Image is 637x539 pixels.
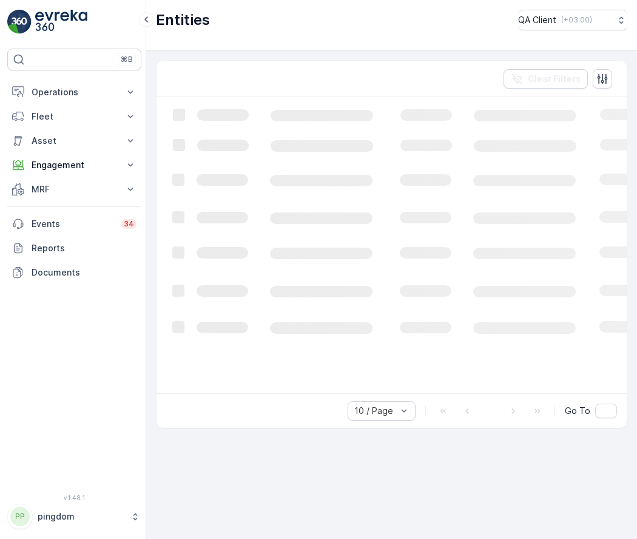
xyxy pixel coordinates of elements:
img: logo_light-DOdMpM7g.png [35,10,87,34]
p: Fleet [32,110,117,123]
button: QA Client(+03:00) [518,10,627,30]
p: Asset [32,135,117,147]
p: ( +03:00 ) [561,15,592,25]
button: Operations [7,80,141,104]
div: PP [10,507,30,526]
p: Reports [32,242,136,254]
a: Reports [7,236,141,260]
button: PPpingdom [7,504,141,529]
a: Events34 [7,212,141,236]
img: logo [7,10,32,34]
p: ⌘B [121,55,133,64]
p: QA Client [518,14,556,26]
p: Engagement [32,159,117,171]
a: Documents [7,260,141,285]
button: MRF [7,177,141,202]
p: Documents [32,266,136,279]
p: Operations [32,86,117,98]
button: Engagement [7,153,141,177]
button: Clear Filters [504,69,588,89]
p: Entities [156,10,210,30]
p: 34 [124,219,134,229]
button: Fleet [7,104,141,129]
p: MRF [32,183,117,195]
span: v 1.48.1 [7,494,141,501]
button: Asset [7,129,141,153]
p: Events [32,218,114,230]
span: Go To [565,405,590,417]
p: pingdom [38,510,124,523]
p: Clear Filters [528,73,581,85]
